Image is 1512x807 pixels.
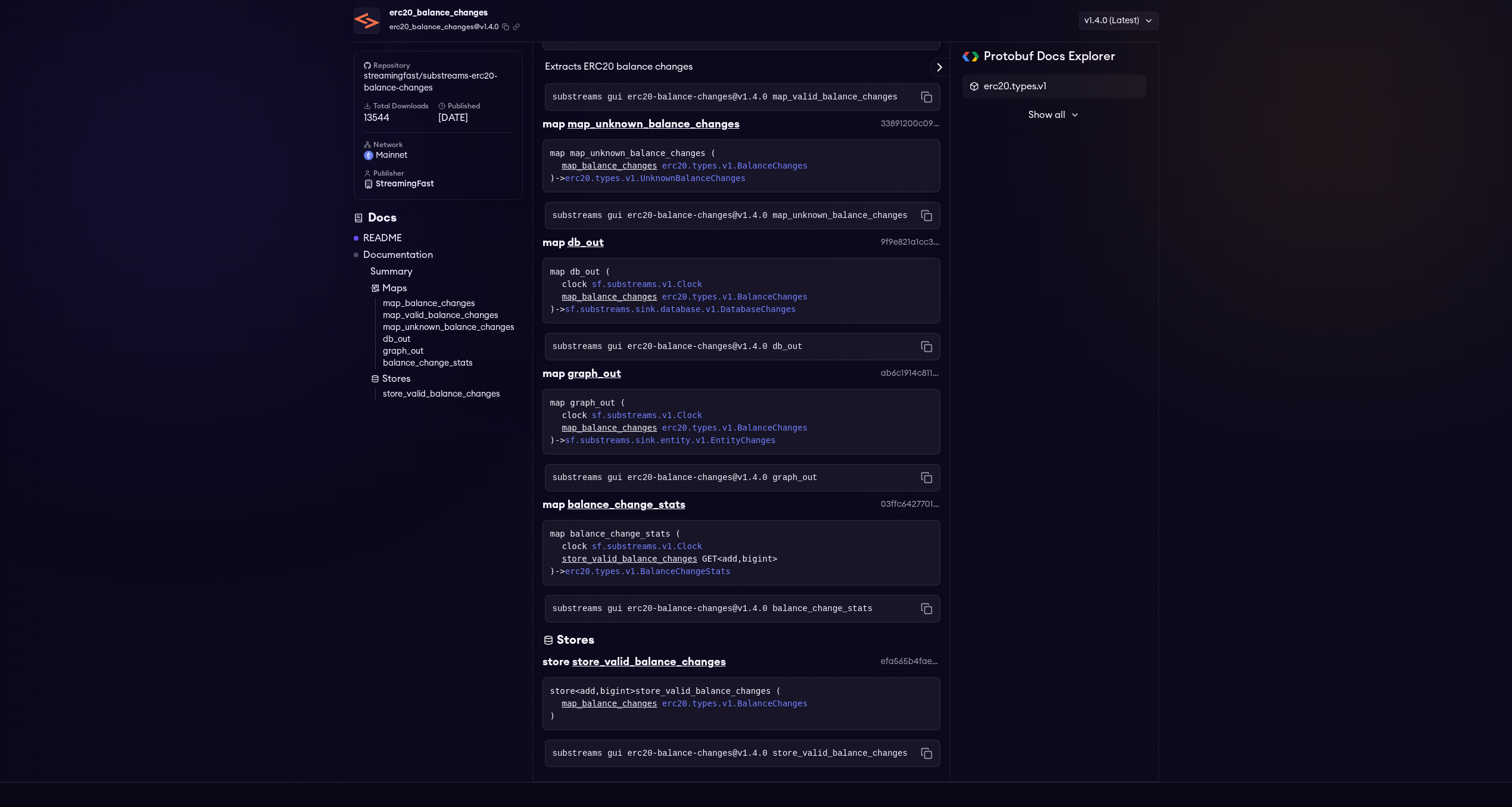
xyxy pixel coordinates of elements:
[383,357,523,369] a: balance_change_stats
[568,496,685,513] div: balance_change_stats
[592,540,702,553] a: sf.substreams.v1.Clock
[370,372,523,386] a: Stores
[553,341,803,353] code: substreams gui erc20-balance-changes@v1.4.0 db_out
[984,79,1046,94] span: erc20.types.v1
[881,656,940,668] div: efa565b4faebf636e8c40d8dbf81a012f4919a58
[1028,108,1065,122] span: Show all
[364,149,513,161] a: mainnet
[562,160,657,172] a: map_balance_changes
[383,388,523,400] a: store_valid_balance_changes
[553,91,898,103] code: substreams gui erc20-balance-changes@v1.4.0 map_valid_balance_changes
[354,8,379,33] img: Package Logo
[555,566,731,576] span: ->
[921,210,933,222] button: Copy command to clipboard
[389,5,520,21] div: erc20_balance_changes
[502,23,509,30] button: Copy package name and version
[376,178,434,190] span: StreamingFast
[370,374,380,384] img: Store icon
[555,173,746,183] span: ->
[354,210,523,226] div: Docs
[562,540,933,553] div: clock
[383,298,523,310] a: map_balance_changes
[363,248,433,262] a: Documentation
[550,397,933,447] div: map graph_out ( )
[592,278,702,291] a: sf.substreams.v1.Clock
[383,345,523,357] a: graph_out
[553,472,818,484] code: substreams gui erc20-balance-changes@v1.4.0 graph_out
[364,70,513,94] a: streamingfast/substreams-erc20-balance-changes
[568,365,621,382] div: graph_out
[562,409,933,422] div: clock
[881,498,940,510] div: 03ffc6427701bfdc224592e3df616ca85cd9e582
[921,472,933,484] button: Copy command to clipboard
[513,23,520,30] button: Copy .spkg link to clipboard
[438,111,513,125] span: [DATE]
[662,697,808,710] a: erc20.types.v1.BalanceChanges
[568,116,740,132] div: map_unknown_balance_changes
[565,435,776,445] a: sf.substreams.sink.entity.v1.EntityChanges
[543,234,565,251] div: map
[555,304,796,314] span: ->
[550,685,933,722] div: store store_valid_balance_changes ( )
[364,151,373,160] img: mainnet
[438,101,513,111] h6: Published
[364,178,513,190] a: StreamingFast
[383,334,523,345] a: db_out
[562,278,933,291] div: clock
[370,281,523,295] a: Maps
[662,422,808,434] a: erc20.types.v1.BalanceChanges
[562,553,933,565] div: GET<add,bigint>
[555,435,776,445] span: ->
[565,173,746,183] a: erc20.types.v1.UnknownBalanceChanges
[962,52,980,61] img: Protobuf
[376,149,407,161] span: mainnet
[389,21,498,32] span: erc20_balance_changes@v1.4.0
[562,291,657,303] a: map_balance_changes
[543,653,570,670] div: store
[881,118,940,130] div: 33891200c098a0ad3d272985ab601b017681e0b6
[662,160,808,172] a: erc20.types.v1.BalanceChanges
[592,409,702,422] a: sf.substreams.v1.Clock
[364,140,513,149] h6: Network
[565,566,731,576] a: erc20.types.v1.BalanceChangeStats
[921,91,933,103] button: Copy command to clipboard
[550,147,933,185] div: map map_unknown_balance_changes ( )
[921,341,933,353] button: Copy command to clipboard
[568,234,604,251] div: db_out
[575,686,635,696] span: <add,bigint>
[881,236,940,248] div: 9f9e821a1cc3e5803d0ad72695a44e57efe34b13
[364,101,438,111] h6: Total Downloads
[545,60,940,74] p: Extracts ERC20 balance changes
[562,553,698,565] a: store_valid_balance_changes
[562,422,657,434] a: map_balance_changes
[572,653,726,670] div: store_valid_balance_changes
[553,603,873,615] code: substreams gui erc20-balance-changes@v1.4.0 balance_change_stats
[565,304,796,314] a: sf.substreams.sink.database.v1.DatabaseChanges
[562,697,657,710] a: map_balance_changes
[553,747,908,759] code: substreams gui erc20-balance-changes@v1.4.0 store_valid_balance_changes
[553,210,908,222] code: substreams gui erc20-balance-changes@v1.4.0 map_unknown_balance_changes
[1079,12,1159,30] div: v1.4.0 (Latest)
[550,528,933,578] div: map balance_change_stats ( )
[364,169,513,178] h6: Publisher
[881,367,940,379] div: ab6c1914c811d72a549b6f9c3e40d247e9a6ed50
[364,62,371,69] img: github
[662,291,808,303] a: erc20.types.v1.BalanceChanges
[550,266,933,316] div: map db_out ( )
[364,111,438,125] span: 13544
[921,603,933,615] button: Copy command to clipboard
[543,496,565,513] div: map
[543,116,565,132] div: map
[370,283,380,293] img: Map icon
[364,61,513,70] h6: Repository
[363,231,402,245] a: README
[557,632,594,649] div: Stores
[984,48,1115,65] h2: Protobuf Docs Explorer
[962,103,1146,127] button: Show all
[543,365,565,382] div: map
[543,632,554,649] img: Stores icon
[921,747,933,759] button: Copy command to clipboard
[383,322,523,334] a: map_unknown_balance_changes
[370,264,523,279] a: Summary
[383,310,523,322] a: map_valid_balance_changes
